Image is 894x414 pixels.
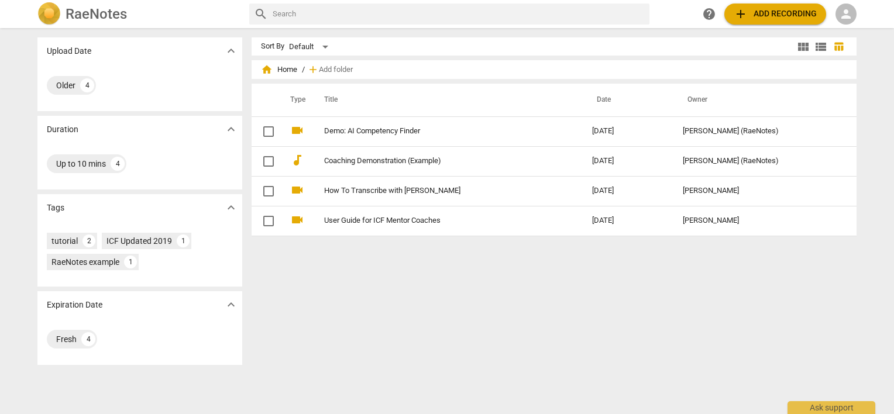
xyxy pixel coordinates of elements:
td: [DATE] [583,206,673,236]
td: [DATE] [583,146,673,176]
h2: RaeNotes [66,6,127,22]
p: Expiration Date [47,299,102,311]
span: home [261,64,273,75]
span: add [307,64,319,75]
th: Type [281,84,310,116]
span: view_module [796,40,810,54]
span: / [302,65,305,74]
div: Older [56,80,75,91]
span: person [839,7,853,21]
p: Upload Date [47,45,91,57]
a: Demo: AI Competency Finder [324,127,550,136]
span: table_chart [833,41,844,52]
div: RaeNotes example [51,256,119,268]
span: videocam [290,123,304,137]
div: tutorial [51,235,78,247]
button: Upload [724,4,826,25]
div: Sort By [261,42,284,51]
th: Date [583,84,673,116]
div: 2 [82,234,95,247]
button: Show more [222,42,240,60]
td: [DATE] [583,116,673,146]
span: Home [261,64,297,75]
span: videocam [290,183,304,197]
button: Show more [222,296,240,313]
button: List view [812,38,830,56]
div: 1 [124,256,137,268]
button: Tile view [795,38,812,56]
th: Owner [673,84,844,116]
span: videocam [290,213,304,227]
span: search [254,7,268,21]
span: add [734,7,748,21]
a: Help [699,4,720,25]
div: [PERSON_NAME] [683,216,835,225]
input: Search [273,5,645,23]
div: 1 [177,234,190,247]
button: Table view [830,38,847,56]
div: [PERSON_NAME] (RaeNotes) [683,127,835,136]
span: Add folder [319,65,353,74]
div: 4 [111,157,125,171]
a: How To Transcribe with [PERSON_NAME] [324,187,550,195]
div: ICF Updated 2019 [106,235,172,247]
th: Title [310,84,583,116]
div: 4 [80,78,94,92]
span: expand_more [224,201,238,215]
span: Add recording [734,7,817,21]
button: Show more [222,199,240,216]
a: Coaching Demonstration (Example) [324,157,550,165]
span: help [702,7,716,21]
span: expand_more [224,298,238,312]
div: Up to 10 mins [56,158,106,170]
td: [DATE] [583,176,673,206]
p: Tags [47,202,64,214]
p: Duration [47,123,78,136]
span: audiotrack [290,153,304,167]
div: Fresh [56,333,77,345]
div: Default [289,37,332,56]
div: [PERSON_NAME] (RaeNotes) [683,157,835,165]
img: Logo [37,2,61,26]
a: LogoRaeNotes [37,2,240,26]
button: Show more [222,120,240,138]
a: User Guide for ICF Mentor Coaches [324,216,550,225]
div: [PERSON_NAME] [683,187,835,195]
span: view_list [814,40,828,54]
div: 4 [81,332,95,346]
span: expand_more [224,122,238,136]
div: Ask support [788,401,875,414]
span: expand_more [224,44,238,58]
